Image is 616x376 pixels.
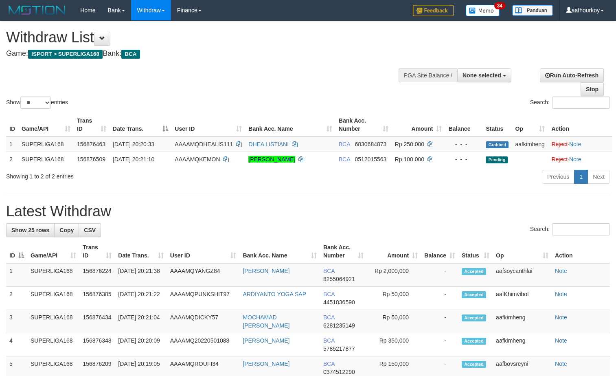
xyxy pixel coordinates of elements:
select: Showentries [20,97,51,109]
div: Showing 1 to 2 of 2 entries [6,169,250,180]
span: Accepted [462,361,486,368]
span: 156876463 [77,141,105,147]
span: Pending [486,156,508,163]
th: Balance [445,113,482,136]
a: Run Auto-Refresh [540,68,604,82]
span: BCA [121,50,140,59]
td: Rp 50,000 [367,287,421,310]
span: Copy [59,227,74,233]
td: [DATE] 20:21:04 [115,310,167,333]
td: - [421,287,458,310]
a: Note [555,361,567,367]
th: User ID: activate to sort column ascending [171,113,245,136]
td: SUPERLIGA168 [27,310,79,333]
td: AAAAMQ20220501088 [167,333,240,356]
a: DHEA LISTIANI [248,141,289,147]
td: AAAAMQPUNKSHIT97 [167,287,240,310]
a: [PERSON_NAME] [243,361,289,367]
div: - - - [448,155,479,163]
td: - [421,263,458,287]
span: Copy 8255064921 to clipboard [323,276,355,282]
a: Previous [542,170,574,184]
td: SUPERLIGA168 [27,263,79,287]
img: Button%20Memo.svg [466,5,500,16]
span: ISPORT > SUPERLIGA168 [28,50,103,59]
span: Rp 250.000 [395,141,424,147]
td: 3 [6,310,27,333]
span: Copy 0512015563 to clipboard [355,156,386,163]
h1: Withdraw List [6,29,403,46]
td: [DATE] 20:21:38 [115,263,167,287]
a: [PERSON_NAME] [243,337,289,344]
th: Op: activate to sort column ascending [493,240,552,263]
a: Note [555,291,567,297]
span: BCA [323,361,335,367]
label: Show entries [6,97,68,109]
td: 4 [6,333,27,356]
th: Date Trans.: activate to sort column ascending [115,240,167,263]
th: Bank Acc. Number: activate to sort column ascending [335,113,392,136]
span: 156876509 [77,156,105,163]
span: Grabbed [486,141,509,148]
span: BCA [323,314,335,321]
span: [DATE] 20:21:10 [113,156,154,163]
td: Rp 350,000 [367,333,421,356]
a: Note [555,268,567,274]
span: Copy 6830684873 to clipboard [355,141,386,147]
td: aafkimheng [493,333,552,356]
a: Note [555,337,567,344]
a: Next [588,170,610,184]
td: SUPERLIGA168 [18,152,74,167]
span: Copy 6281235149 to clipboard [323,322,355,329]
span: Copy 0374512290 to clipboard [323,369,355,375]
td: aafsoycanthlai [493,263,552,287]
div: - - - [448,140,479,148]
td: - [421,333,458,356]
span: BCA [339,156,350,163]
td: aafkimheng [512,136,548,152]
a: MOCHAMAD [PERSON_NAME] [243,314,289,329]
label: Search: [530,223,610,235]
td: AAAAMQDICKY57 [167,310,240,333]
th: Action [552,240,610,263]
span: Copy 4451836590 to clipboard [323,299,355,306]
span: BCA [339,141,350,147]
th: Status: activate to sort column ascending [458,240,493,263]
th: Bank Acc. Name: activate to sort column ascending [239,240,320,263]
th: Bank Acc. Number: activate to sort column ascending [320,240,367,263]
th: Op: activate to sort column ascending [512,113,548,136]
th: Action [548,113,612,136]
td: SUPERLIGA168 [27,333,79,356]
a: [PERSON_NAME] [243,268,289,274]
a: Show 25 rows [6,223,55,237]
span: 34 [494,2,505,9]
img: panduan.png [512,5,553,16]
span: BCA [323,337,335,344]
button: None selected [457,68,511,82]
h4: Game: Bank: [6,50,403,58]
a: Reject [551,156,568,163]
input: Search: [552,223,610,235]
th: Status [482,113,512,136]
img: MOTION_logo.png [6,4,68,16]
img: Feedback.jpg [413,5,454,16]
span: Show 25 rows [11,227,49,233]
a: Note [569,141,581,147]
a: Copy [54,223,79,237]
a: Note [569,156,581,163]
span: Accepted [462,291,486,298]
th: User ID: activate to sort column ascending [167,240,240,263]
a: Reject [551,141,568,147]
td: aafkimheng [493,310,552,333]
th: Trans ID: activate to sort column ascending [74,113,110,136]
td: [DATE] 20:21:22 [115,287,167,310]
span: AAAAMQKEMON [175,156,220,163]
th: Balance: activate to sort column ascending [421,240,458,263]
th: Game/API: activate to sort column ascending [18,113,74,136]
input: Search: [552,97,610,109]
td: · [548,152,612,167]
a: Note [555,314,567,321]
th: Amount: activate to sort column ascending [392,113,445,136]
span: Copy 5785217877 to clipboard [323,345,355,352]
th: ID: activate to sort column descending [6,240,27,263]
